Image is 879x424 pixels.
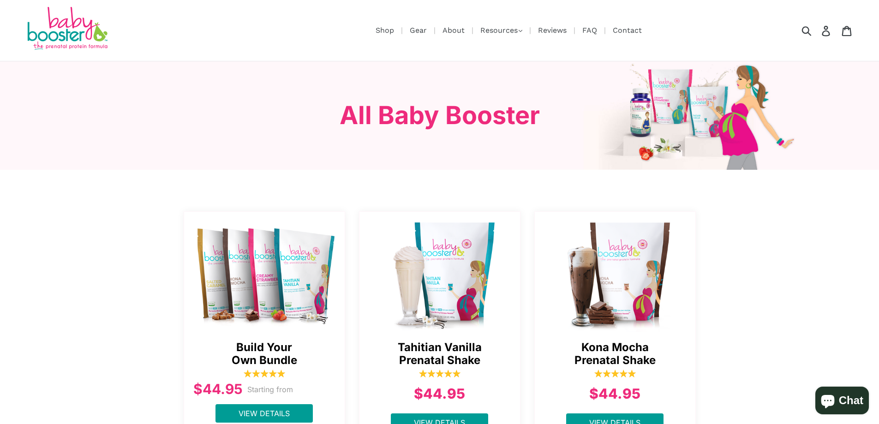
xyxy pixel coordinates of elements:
img: all_shakes-1644369424251_1200x.png [184,216,346,332]
p: Starting from [247,384,293,395]
img: 5_stars-1-1646348089739_1200x.png [419,369,460,378]
a: Gear [405,24,431,36]
div: $44.95 [544,383,686,404]
button: Resources [476,24,527,37]
span: View Details [239,409,290,418]
input: Search [805,20,830,41]
span: Kona Mocha Prenatal Shake [544,341,686,368]
a: Tahitian Vanilla Prenatal Shake - Ships Same Day [359,212,521,332]
a: About [438,24,469,36]
div: $44.95 [193,379,243,400]
img: Tahitian Vanilla Prenatal Shake - Ships Same Day [359,216,521,332]
inbox-online-store-chat: Shopify online store chat [813,387,872,417]
img: 5_stars-1-1646348089739_1200x.png [594,369,636,378]
img: Kona Mocha Prenatal Shake - Ships Same Day [535,216,696,332]
img: Baby Booster Prenatal Protein Supplements [25,7,108,52]
a: FAQ [578,24,602,36]
a: Kona Mocha Prenatal Shake - Ships Same Day [535,212,696,332]
span: Tahitian Vanilla Prenatal Shake [369,341,511,368]
span: Build Your Own Bundle [193,341,335,368]
a: View Details [215,404,313,423]
a: Reviews [533,24,571,36]
a: Shop [371,24,399,36]
h3: All Baby Booster [177,101,703,131]
div: $44.95 [369,383,511,404]
img: 5_stars-1-1646348089739_1200x.png [244,369,285,378]
a: Contact [608,24,646,36]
